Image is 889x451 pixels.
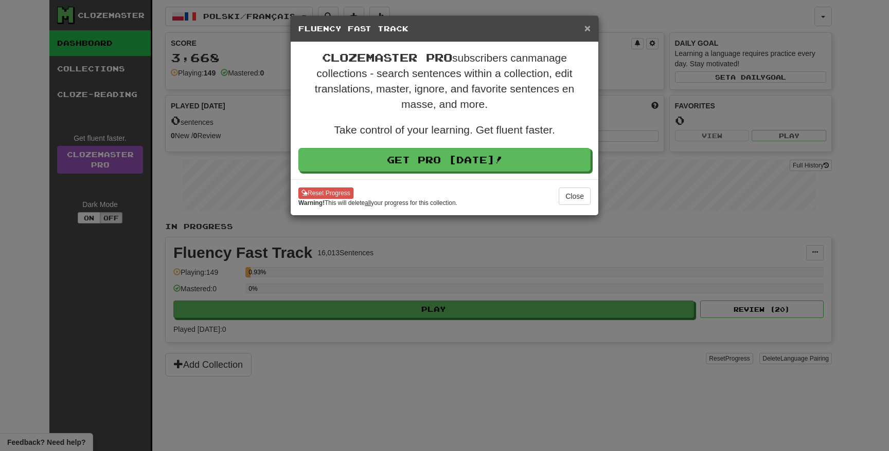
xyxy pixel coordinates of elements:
small: This will delete your progress for this collection. [298,199,457,208]
p: subscribers can manage collections - search sentences within a collection, edit translations, mas... [298,50,591,112]
button: Reset Progress [298,187,353,199]
span: × [584,22,591,34]
p: Take control of your learning. Get fluent faster. [298,122,591,138]
h5: Fluency Fast Track [298,24,591,34]
button: Close [559,187,591,205]
a: Get Pro [DATE]! [298,148,591,172]
span: Clozemaster Pro [322,51,452,64]
button: Close [584,23,591,33]
u: all [365,199,371,206]
strong: Warning! [298,199,325,206]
